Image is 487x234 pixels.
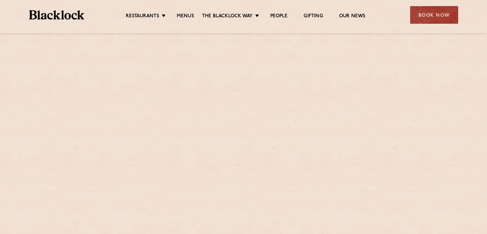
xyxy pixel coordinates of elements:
a: Our News [339,13,366,20]
a: The Blacklock Way [202,13,253,20]
div: Book Now [410,6,458,24]
img: BL_Textured_Logo-footer-cropped.svg [29,10,85,20]
a: Menus [177,13,194,20]
a: Gifting [304,13,323,20]
a: Restaurants [126,13,159,20]
a: People [270,13,288,20]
